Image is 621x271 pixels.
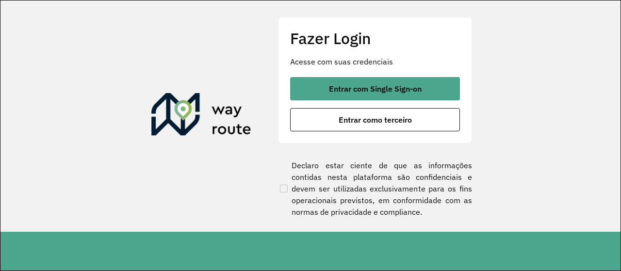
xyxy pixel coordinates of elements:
span: Entrar com Single Sign-on [329,85,422,93]
button: button [290,108,460,131]
button: button [290,77,460,100]
span: Entrar como terceiro [339,116,412,124]
p: Acesse com suas credenciais [290,56,460,67]
h2: Fazer Login [290,29,460,48]
img: Roteirizador AmbevTech [151,93,251,140]
label: Declaro estar ciente de que as informações contidas nesta plataforma são confidenciais e devem se... [278,159,472,218]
